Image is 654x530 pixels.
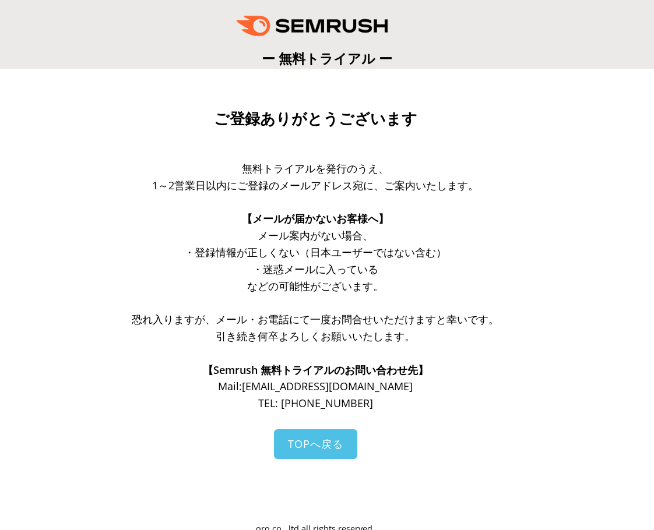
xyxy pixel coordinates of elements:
[274,429,357,459] a: TOPへ戻る
[288,437,343,451] span: TOPへ戻る
[216,329,415,343] span: 引き続き何卒よろしくお願いいたします。
[258,396,373,410] span: TEL: [PHONE_NUMBER]
[184,245,446,259] span: ・登録情報が正しくない（日本ユーザーではない含む）
[252,262,378,276] span: ・迷惑メールに入っている
[247,279,384,293] span: などの可能性がございます。
[258,228,373,242] span: メール案内がない場合、
[132,312,499,326] span: 恐れ入りますが、メール・お電話にて一度お問合せいただけますと幸いです。
[203,363,428,377] span: 【Semrush 無料トライアルのお問い合わせ先】
[242,211,389,225] span: 【メールが届かないお客様へ】
[214,110,417,128] span: ご登録ありがとうございます
[218,379,413,393] span: Mail: [EMAIL_ADDRESS][DOMAIN_NAME]
[242,161,389,175] span: 無料トライアルを発行のうえ、
[152,178,479,192] span: 1～2営業日以内にご登録のメールアドレス宛に、ご案内いたします。
[262,49,392,68] span: ー 無料トライアル ー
